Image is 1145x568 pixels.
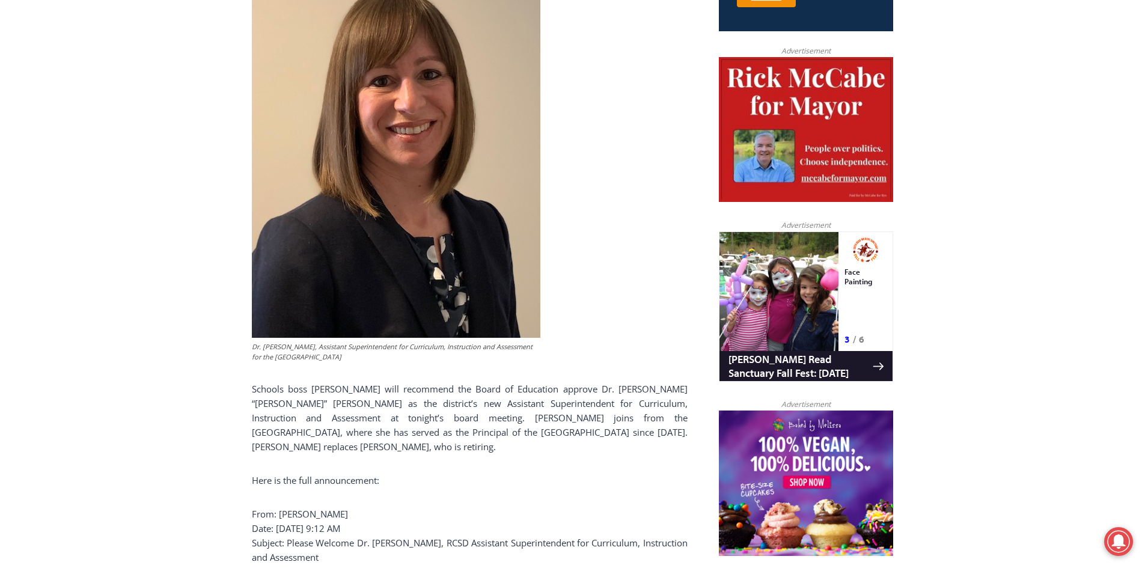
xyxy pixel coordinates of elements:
[769,399,843,410] span: Advertisement
[126,35,168,99] div: Face Painting
[314,120,557,147] span: Intern @ [DOMAIN_NAME]
[719,411,893,556] img: Baked by Melissa
[719,57,893,203] img: McCabe for Mayor
[289,117,582,150] a: Intern @ [DOMAIN_NAME]
[252,473,688,487] p: Here is the full announcement:
[10,121,154,148] h4: [PERSON_NAME] Read Sanctuary Fall Fest: [DATE]
[769,219,843,231] span: Advertisement
[304,1,568,117] div: "The first chef I interviewed talked about coming to [GEOGRAPHIC_DATA] from [GEOGRAPHIC_DATA] in ...
[140,102,145,114] div: 6
[769,45,843,56] span: Advertisement
[134,102,137,114] div: /
[252,382,688,454] p: Schools boss [PERSON_NAME] will recommend the Board of Education approve Dr. [PERSON_NAME] “[PERS...
[126,102,131,114] div: 3
[1,120,174,150] a: [PERSON_NAME] Read Sanctuary Fall Fest: [DATE]
[252,341,540,362] figcaption: Dr. [PERSON_NAME], Assistant Superintendent for Curriculum, Instruction and Assessment for the [G...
